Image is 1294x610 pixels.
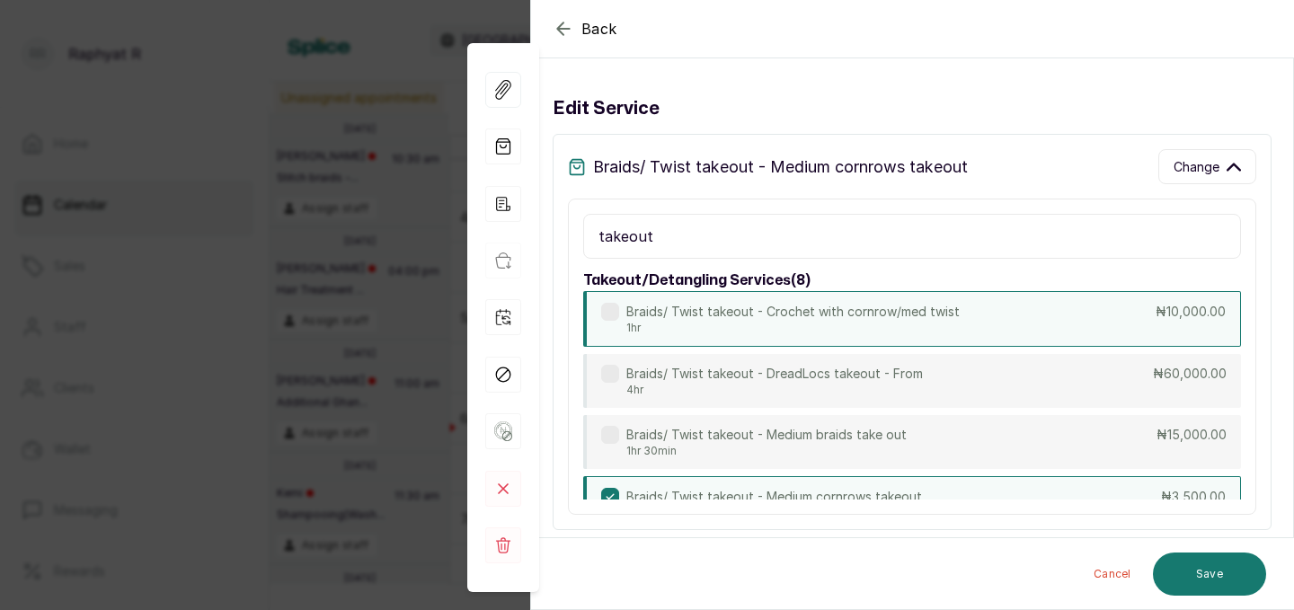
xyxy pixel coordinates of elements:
[1158,149,1256,184] button: Change
[1153,553,1266,596] button: Save
[1153,365,1227,383] p: ₦60,000.00
[1079,553,1146,596] button: Cancel
[626,444,907,458] p: 1hr 30min
[626,383,923,397] p: 4hr
[626,321,960,335] p: 1hr
[1174,157,1219,176] span: Change
[626,488,922,506] p: Braids/ Twist takeout - Medium cornrows takeout
[581,18,617,40] span: Back
[626,365,923,383] p: Braids/ Twist takeout - DreadLocs takeout - From
[626,303,960,321] p: Braids/ Twist takeout - Crochet with cornrow/med twist
[553,18,617,40] button: Back
[1157,426,1227,444] p: ₦15,000.00
[1156,303,1226,321] p: ₦10,000.00
[593,155,968,180] p: Braids/ Twist takeout - Medium cornrows takeout
[553,94,660,123] h3: Edit service
[583,270,1241,291] h3: takeout/detangling services ( 8 )
[1161,488,1226,506] p: ₦3,500.00
[626,426,907,444] p: Braids/ Twist takeout - Medium braids take out
[583,214,1241,259] input: Search.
